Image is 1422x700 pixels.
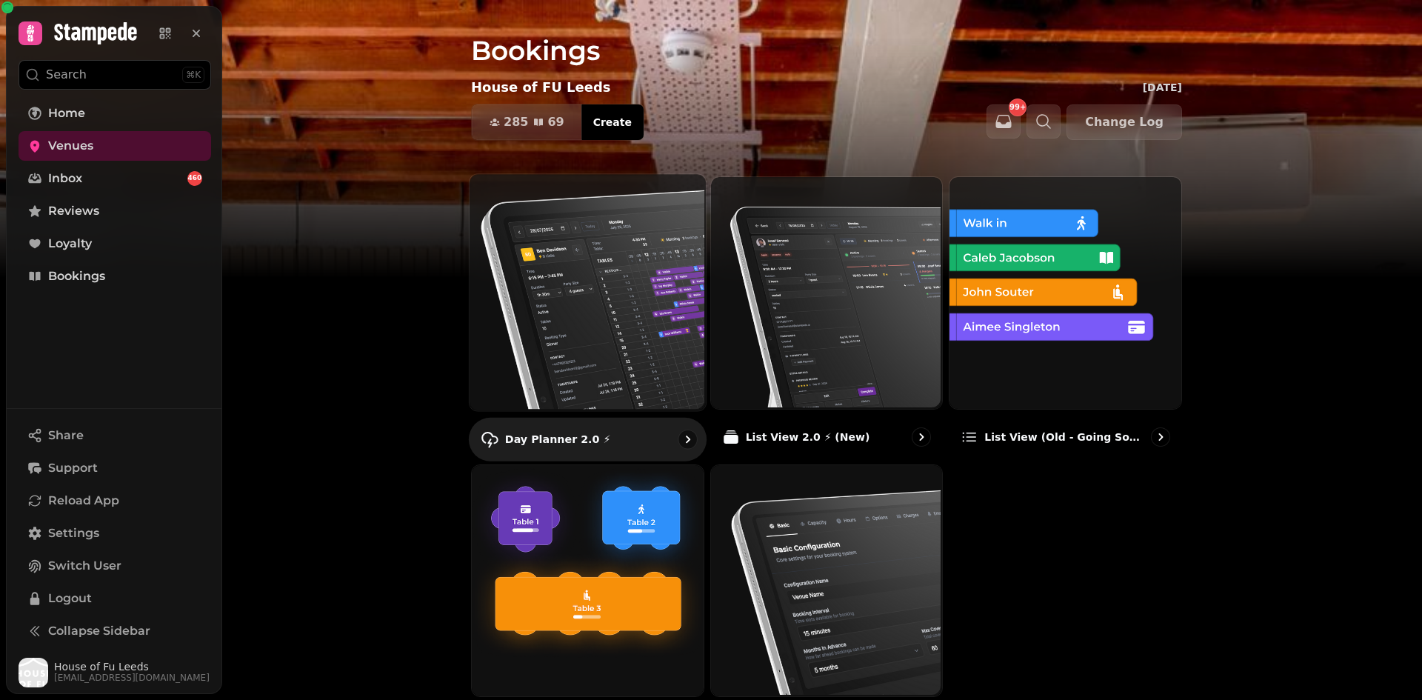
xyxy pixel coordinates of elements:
a: Home [19,99,211,128]
span: 285 [504,116,528,128]
button: Reload App [19,486,211,516]
span: Inbox [48,170,82,187]
p: House of FU Leeds [471,77,611,98]
button: Share [19,421,211,450]
span: Collapse Sidebar [48,622,150,640]
span: Logout [48,590,92,607]
img: User avatar [19,658,48,687]
button: User avatarHouse of Fu Leeds[EMAIL_ADDRESS][DOMAIN_NAME] [19,658,211,687]
p: Search [46,66,87,84]
span: House of Fu Leeds [54,661,210,672]
button: Logout [19,584,211,613]
button: Create [581,104,644,140]
button: Switch User [19,551,211,581]
svg: go to [1153,430,1168,444]
img: Day Planner 2.0 ⚡ [468,173,704,409]
span: Share [48,427,84,444]
p: [DATE] [1143,80,1182,95]
a: Settings [19,519,211,548]
svg: go to [680,432,695,447]
span: 69 [547,116,564,128]
svg: go to [914,430,929,444]
button: Change Log [1066,104,1182,140]
span: 460 [188,173,202,184]
span: Change Log [1085,116,1164,128]
img: List View 2.0 ⚡ (New) [710,176,941,407]
span: Reviews [48,202,99,220]
span: Create [593,117,632,127]
button: Collapse Sidebar [19,616,211,646]
span: [EMAIL_ADDRESS][DOMAIN_NAME] [54,672,210,684]
a: List View 2.0 ⚡ (New)List View 2.0 ⚡ (New) [710,176,944,459]
img: Floor Plans (beta) [470,464,702,696]
a: List view (Old - going soon)List view (Old - going soon) [949,176,1182,459]
button: Search⌘K [19,60,211,90]
span: Reload App [48,492,119,510]
span: Settings [48,524,99,542]
button: 28569 [472,104,582,140]
span: Venues [48,137,93,155]
span: 99+ [1009,104,1026,111]
a: Reviews [19,196,211,226]
p: List view (Old - going soon) [984,430,1145,444]
img: Configuration [710,464,941,696]
a: Bookings [19,261,211,291]
a: Loyalty [19,229,211,259]
div: ⌘K [182,67,204,83]
p: Day Planner 2.0 ⚡ [505,432,611,447]
span: Bookings [48,267,105,285]
span: Home [48,104,85,122]
p: List View 2.0 ⚡ (New) [746,430,870,444]
span: Support [48,459,98,477]
img: List view (Old - going soon) [948,176,1180,407]
button: Support [19,453,211,483]
span: Switch User [48,557,121,575]
a: Venues [19,131,211,161]
a: Inbox460 [19,164,211,193]
span: Loyalty [48,235,92,253]
a: Day Planner 2.0 ⚡Day Planner 2.0 ⚡ [469,173,707,461]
